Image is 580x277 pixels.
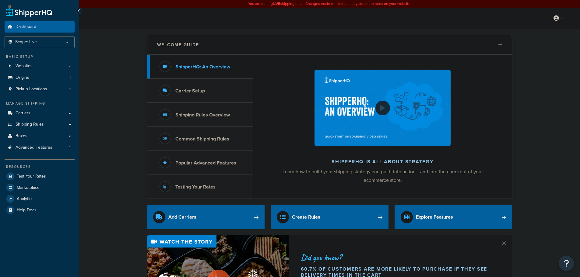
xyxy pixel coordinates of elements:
a: Create Rules [271,205,388,229]
span: Carriers [16,111,30,116]
a: Pickup Locations1 [5,84,75,95]
img: ShipperHQ is all about strategy [315,70,450,146]
span: Advanced Features [16,145,52,150]
a: Analytics [5,193,75,204]
button: Open Resource Center [559,256,574,271]
a: Add Carriers [147,205,265,229]
a: Carriers [5,108,75,119]
a: Boxes [5,130,75,142]
li: Origins [5,72,75,83]
span: Origins [16,75,29,80]
h3: Popular Advanced Features [175,160,236,166]
span: Pickup Locations [16,87,47,92]
div: Basic Setup [5,54,75,59]
div: Manage Shipping [5,101,75,106]
h2: ShipperHQ is all about strategy [269,159,496,164]
li: Pickup Locations [5,84,75,95]
span: Marketplace [17,185,40,190]
div: Create Rules [292,213,320,221]
span: Shipping Rules [16,122,44,127]
div: Did you know? [301,253,493,262]
span: 1 [69,87,71,92]
a: Shipping Rules [5,119,75,130]
a: Test Your Rates [5,171,75,182]
span: 2 [69,64,71,69]
div: Resources [5,164,75,169]
div: Add Carriers [168,213,196,221]
span: Learn how to build your shipping strategy and put it into action… and into the checkout of your e... [283,168,483,184]
span: Scope: Live [15,40,37,45]
span: 4 [69,145,71,150]
span: Help Docs [17,208,37,213]
span: Test Your Rates [17,174,46,179]
a: Advanced Features4 [5,142,75,153]
h3: Carrier Setup [175,88,205,94]
span: Dashboard [16,24,36,29]
a: Dashboard [5,21,75,33]
span: Websites [16,64,33,69]
a: Help Docs [5,205,75,216]
a: Marketplace [5,182,75,193]
a: Websites2 [5,61,75,72]
span: Boxes [16,133,27,139]
button: Welcome Guide [147,35,512,55]
span: Analytics [17,196,33,202]
h3: ShipperHQ: An Overview [175,64,230,70]
h3: Shipping Rules Overview [175,112,230,118]
b: LIVE [273,1,280,6]
li: Websites [5,61,75,72]
h3: Common Shipping Rules [175,136,229,142]
h3: Testing Your Rates [175,184,216,190]
a: Explore Features [395,205,512,229]
li: Advanced Features [5,142,75,153]
div: Explore Features [416,213,453,221]
a: Origins1 [5,72,75,83]
span: 1 [69,75,71,80]
h2: Welcome Guide [157,43,199,47]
